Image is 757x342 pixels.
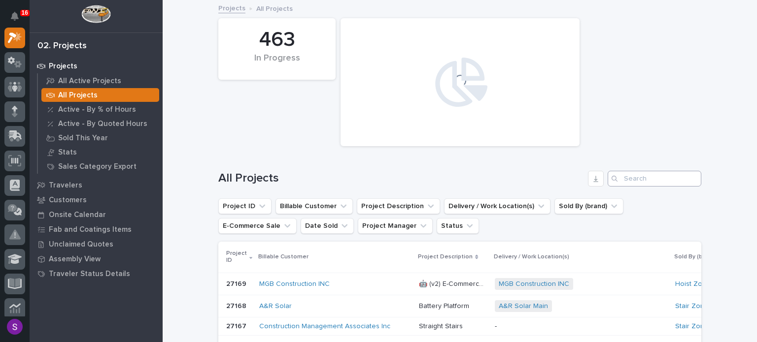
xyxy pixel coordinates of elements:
img: Workspace Logo [81,5,110,23]
a: A&R Solar Main [499,302,548,311]
button: Sold By (brand) [554,198,623,214]
a: Stair Zone [675,322,709,331]
a: All Active Projects [38,74,163,88]
p: Traveler Status Details [49,270,130,279]
input: Search [608,171,701,187]
a: A&R Solar [259,302,292,311]
button: Status [437,218,479,234]
p: Sold This Year [58,134,108,143]
p: Battery Platform [419,300,471,311]
p: Travelers [49,181,82,190]
a: Stats [38,145,163,159]
a: Assembly View [30,251,163,266]
button: users-avatar [4,316,25,337]
p: All Projects [58,91,98,100]
a: Active - By % of Hours [38,102,163,116]
button: Billable Customer [275,198,353,214]
button: Notifications [4,6,25,27]
a: Unclaimed Quotes [30,237,163,251]
p: 27168 [226,300,248,311]
p: Billable Customer [258,251,309,262]
a: MGB Construction INC [499,280,569,288]
a: MGB Construction INC [259,280,330,288]
a: Projects [30,59,163,73]
p: Straight Stairs [419,320,465,331]
a: Active - By Quoted Hours [38,117,163,130]
p: Active - By Quoted Hours [58,120,147,128]
p: Assembly View [49,255,101,264]
a: Fab and Coatings Items [30,222,163,237]
p: Project Description [418,251,473,262]
h1: All Projects [218,171,584,186]
p: Active - By % of Hours [58,105,136,114]
p: Sales Category Export [58,162,137,171]
p: Delivery / Work Location(s) [494,251,569,262]
p: Unclaimed Quotes [49,240,113,249]
p: Projects [49,62,77,71]
p: All Active Projects [58,77,121,86]
a: All Projects [38,88,163,102]
p: - [495,322,667,331]
a: Travelers [30,178,163,192]
div: 463 [235,28,319,52]
a: Customers [30,192,163,207]
div: 02. Projects [37,41,87,52]
a: Onsite Calendar [30,207,163,222]
p: 🤖 (v2) E-Commerce Order with Fab Item [419,278,489,288]
p: Project ID [226,248,247,266]
a: Construction Management Associates Inc [259,322,390,331]
button: Project ID [218,198,272,214]
a: Sold This Year [38,131,163,145]
p: All Projects [256,2,293,13]
p: 16 [22,9,28,16]
button: Delivery / Work Location(s) [444,198,551,214]
button: Date Sold [301,218,354,234]
div: Notifications16 [12,12,25,28]
a: Traveler Status Details [30,266,163,281]
button: E-Commerce Sale [218,218,297,234]
div: In Progress [235,53,319,74]
p: Customers [49,196,87,205]
a: Sales Category Export [38,159,163,173]
button: Project Description [357,198,440,214]
p: Stats [58,148,77,157]
p: 27167 [226,320,248,331]
a: Hoist Zone [675,280,711,288]
p: Sold By (brand) [674,251,717,262]
a: Stair Zone [675,302,709,311]
p: Fab and Coatings Items [49,225,132,234]
a: Projects [218,2,245,13]
p: Onsite Calendar [49,211,106,219]
button: Project Manager [358,218,433,234]
p: 27169 [226,278,248,288]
